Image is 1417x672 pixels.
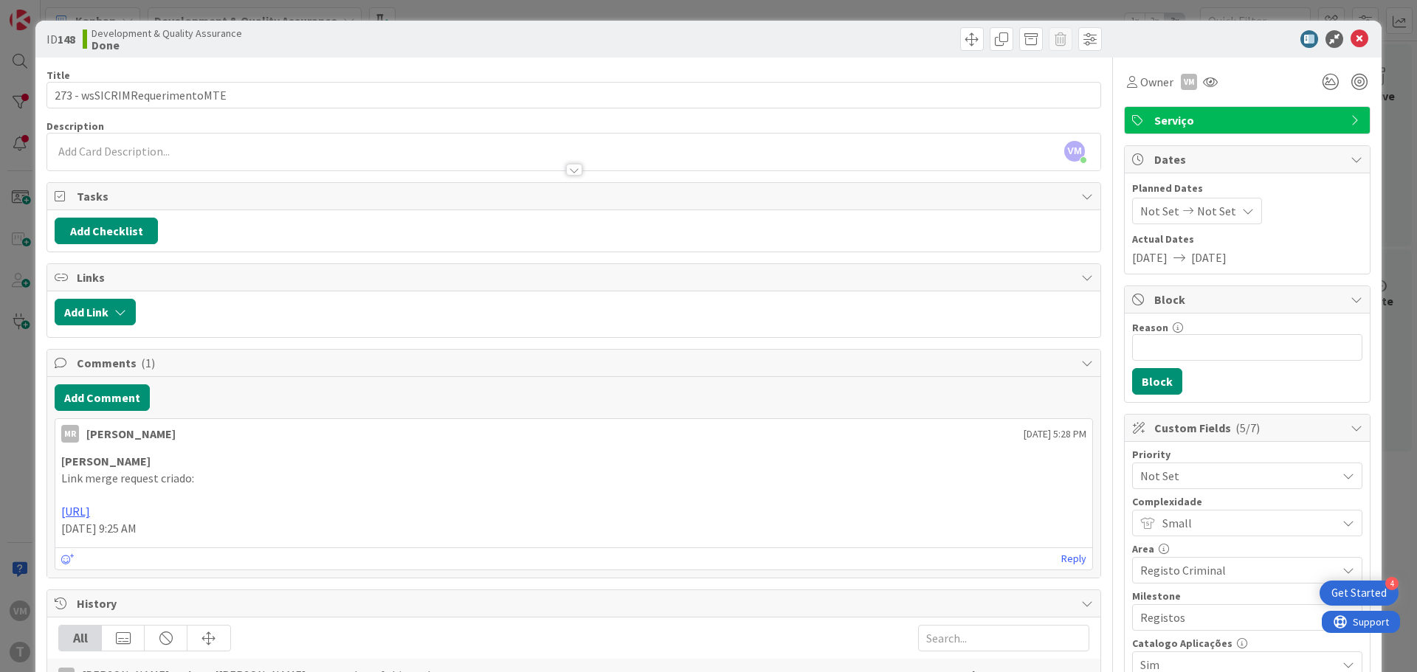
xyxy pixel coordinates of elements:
div: [PERSON_NAME] [86,425,176,443]
span: ( 5/7 ) [1235,420,1260,435]
button: Add Link [55,299,136,325]
a: Reply [1061,550,1086,568]
div: Open Get Started checklist, remaining modules: 4 [1320,581,1399,606]
span: Registos [1140,607,1329,628]
div: All [59,626,102,651]
span: Not Set [1197,202,1236,220]
span: Tasks [77,187,1074,205]
div: Complexidade [1132,496,1362,507]
span: Links [77,269,1074,286]
span: Not Set [1140,465,1329,486]
button: Add Comment [55,384,150,411]
span: [DATE] 5:28 PM [1024,426,1086,442]
span: VM [1064,141,1085,162]
span: Custom Fields [1154,419,1343,437]
b: Done [92,39,242,51]
div: Catalogo Aplicações [1132,638,1362,648]
span: [DATE] [1132,249,1168,266]
div: Milestone [1132,591,1362,601]
span: Development & Quality Assurance [92,27,242,39]
span: Comments [77,354,1074,372]
a: [URL] [61,504,90,519]
span: Support [31,2,67,20]
b: 148 [58,32,75,46]
div: Get Started [1331,586,1387,600]
input: Search... [918,625,1089,651]
div: MR [61,425,79,443]
div: Area [1132,544,1362,554]
span: Actual Dates [1132,232,1362,247]
button: Add Checklist [55,218,158,244]
div: VM [1181,74,1197,90]
span: Serviço [1154,111,1343,129]
span: Link merge request criado: [61,471,194,485]
span: Small [1162,513,1329,533]
span: Description [46,119,104,133]
label: Reason [1132,321,1168,334]
span: ( 1 ) [141,356,155,370]
span: [DATE] 9:25 AM [61,521,137,536]
div: 4 [1385,577,1399,590]
strong: [PERSON_NAME] [61,454,151,468]
span: [DATE] [1191,249,1227,266]
button: Block [1132,368,1182,395]
label: Title [46,69,70,82]
span: Not Set [1140,202,1179,220]
span: Block [1154,291,1343,308]
span: Owner [1140,73,1173,91]
input: type card name here... [46,82,1101,108]
span: Planned Dates [1132,181,1362,196]
span: History [77,595,1074,612]
span: Registo Criminal [1140,560,1329,581]
span: ID [46,30,75,48]
div: Priority [1132,449,1362,460]
span: Dates [1154,150,1343,168]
